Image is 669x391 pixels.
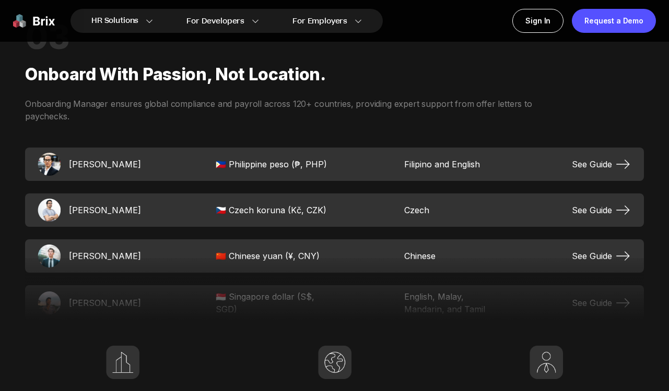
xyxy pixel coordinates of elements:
[292,16,347,27] span: For Employers
[404,250,498,262] span: Chinese
[69,250,142,262] span: [PERSON_NAME]
[69,204,142,216] span: [PERSON_NAME]
[572,248,631,264] a: See Guide
[216,250,331,262] span: 🇨🇳 Chinese yuan (¥, CNY)
[404,204,498,216] span: Czech
[25,97,560,123] div: Onboarding Manager ensures global compliance and payroll across 120+ countries, providing expert ...
[216,158,331,170] span: 🇵🇭 Philippine peso (₱, PHP)
[25,22,644,52] div: 03
[404,158,498,170] span: Filipino and English
[186,16,244,27] span: For Developers
[91,13,138,29] span: HR Solutions
[572,202,631,218] a: See Guide
[69,158,142,170] span: [PERSON_NAME]
[572,9,656,33] a: Request a Demo
[512,9,564,33] a: Sign In
[216,204,331,216] span: 🇨🇿 Czech koruna (Kč, CZK)
[572,156,631,173] a: See Guide
[25,52,644,97] div: Onboard with passion, not location.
